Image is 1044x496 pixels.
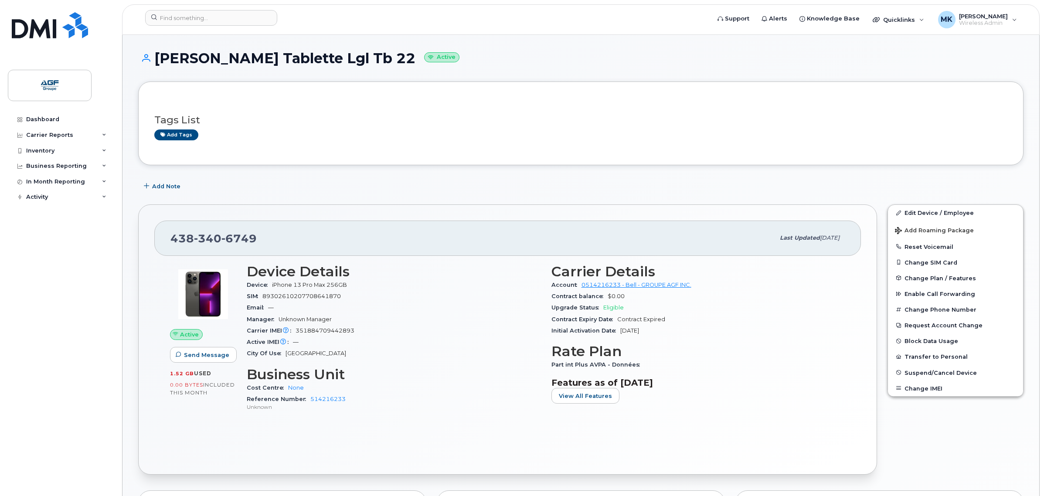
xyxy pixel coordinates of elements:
span: Initial Activation Date [551,327,620,334]
span: Part int Plus AVPA - Données [551,361,644,368]
a: 514216233 [310,396,346,402]
span: Active [180,330,199,339]
span: Suspend/Cancel Device [905,369,977,376]
span: Contract Expiry Date [551,316,617,323]
button: Enable Call Forwarding [888,286,1023,302]
span: Cost Centre [247,384,288,391]
a: None [288,384,304,391]
button: Change IMEI [888,380,1023,396]
a: 0514216233 - Bell - GROUPE AGF INC. [582,282,691,288]
h3: Business Unit [247,367,541,382]
span: SIM [247,293,262,299]
span: Carrier IMEI [247,327,296,334]
span: 340 [194,232,221,245]
button: Add Note [138,178,188,194]
span: used [194,370,211,377]
button: Reset Voicemail [888,239,1023,255]
span: [GEOGRAPHIC_DATA] [286,350,346,357]
span: — [268,304,274,311]
button: Change Plan / Features [888,270,1023,286]
span: Add Note [152,182,180,190]
p: Unknown [247,403,541,411]
span: $0.00 [608,293,625,299]
span: Manager [247,316,279,323]
button: Transfer to Personal [888,349,1023,364]
h3: Features as of [DATE] [551,377,846,388]
button: View All Features [551,388,619,404]
button: Change Phone Number [888,302,1023,317]
h3: Rate Plan [551,343,846,359]
span: Change Plan / Features [905,275,976,281]
span: Reference Number [247,396,310,402]
span: 0.00 Bytes [170,382,203,388]
span: Unknown Manager [279,316,332,323]
span: Active IMEI [247,339,293,345]
button: Add Roaming Package [888,221,1023,239]
small: Active [424,52,459,62]
span: Account [551,282,582,288]
span: 1.52 GB [170,370,194,377]
h3: Device Details [247,264,541,279]
span: included this month [170,381,235,396]
span: 6749 [221,232,257,245]
span: Add Roaming Package [895,227,974,235]
span: [DATE] [620,327,639,334]
button: Block Data Usage [888,333,1023,349]
span: View All Features [559,392,612,400]
span: City Of Use [247,350,286,357]
iframe: Messenger Launcher [1006,458,1037,489]
button: Request Account Change [888,317,1023,333]
span: Device [247,282,272,288]
span: Contract Expired [617,316,665,323]
span: 438 [170,232,257,245]
span: iPhone 13 Pro Max 256GB [272,282,347,288]
button: Suspend/Cancel Device [888,365,1023,380]
span: Upgrade Status [551,304,603,311]
span: 89302610207708641870 [262,293,341,299]
span: 351884709442893 [296,327,354,334]
span: Send Message [184,351,229,359]
h3: Tags List [154,115,1007,126]
span: Eligible [603,304,624,311]
img: image20231002-3703462-oworib.jpeg [177,268,229,320]
span: — [293,339,299,345]
button: Send Message [170,347,237,363]
a: Edit Device / Employee [888,205,1023,221]
span: [DATE] [820,234,840,241]
h3: Carrier Details [551,264,846,279]
span: Email [247,304,268,311]
h1: [PERSON_NAME] Tablette Lgl Tb 22 [138,51,1024,66]
a: Add tags [154,129,198,140]
span: Last updated [780,234,820,241]
button: Change SIM Card [888,255,1023,270]
span: Contract balance [551,293,608,299]
span: Enable Call Forwarding [905,291,975,297]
